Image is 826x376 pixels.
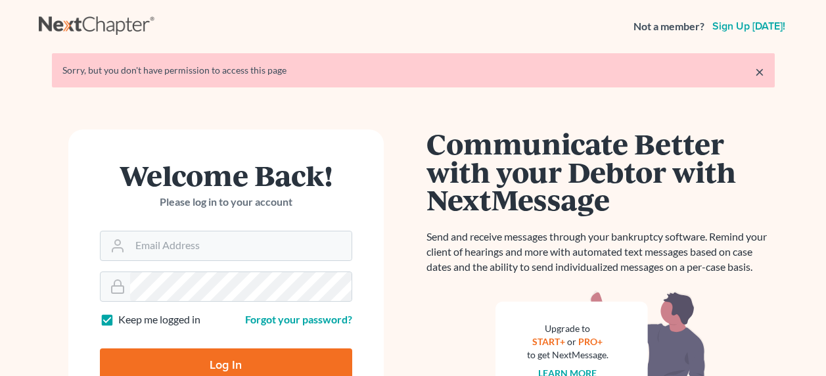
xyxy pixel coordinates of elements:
[578,336,603,347] a: PRO+
[245,313,352,325] a: Forgot your password?
[426,229,775,275] p: Send and receive messages through your bankruptcy software. Remind your client of hearings and mo...
[62,64,764,77] div: Sorry, but you don't have permission to access this page
[710,21,788,32] a: Sign up [DATE]!
[118,312,200,327] label: Keep me logged in
[527,348,608,362] div: to get NextMessage.
[100,195,352,210] p: Please log in to your account
[633,19,704,34] strong: Not a member?
[426,129,775,214] h1: Communicate Better with your Debtor with NextMessage
[130,231,352,260] input: Email Address
[527,322,608,335] div: Upgrade to
[567,336,576,347] span: or
[532,336,565,347] a: START+
[100,161,352,189] h1: Welcome Back!
[755,64,764,80] a: ×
